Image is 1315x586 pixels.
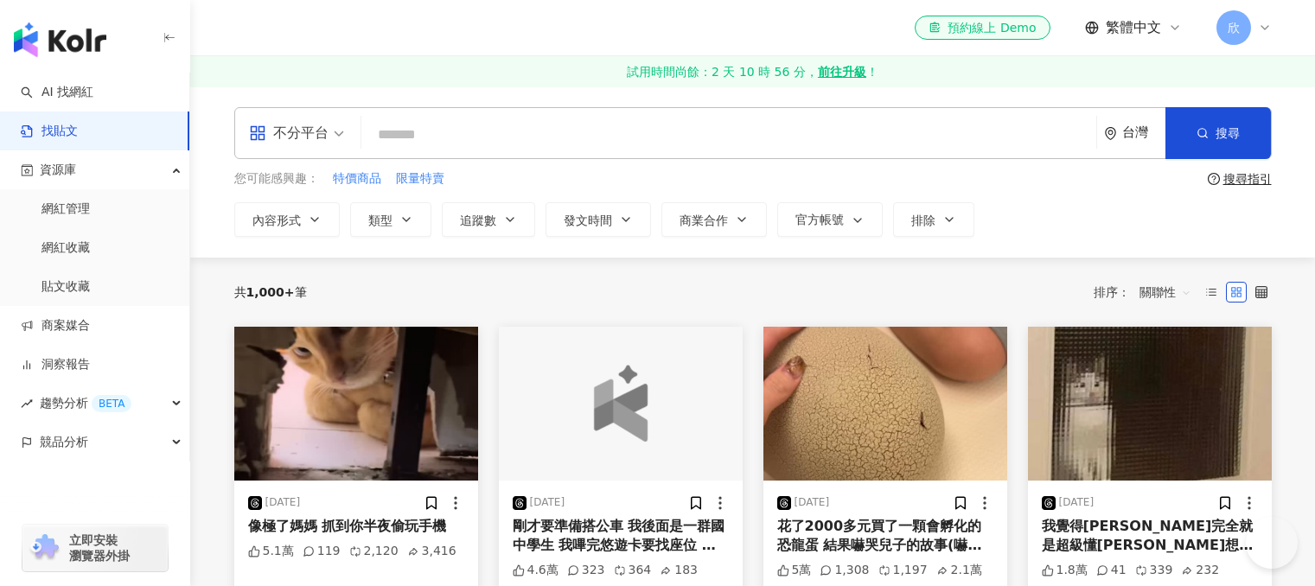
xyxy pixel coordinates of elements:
img: post-image [763,327,1007,481]
div: 2.1萬 [936,562,982,579]
div: 預約線上 Demo [929,19,1036,36]
div: 364 [614,562,652,579]
div: [DATE] [795,495,830,510]
button: 官方帳號 [777,202,883,237]
span: 內容形式 [252,213,301,227]
div: 5.1萬 [248,543,294,560]
div: 5萬 [777,562,812,579]
span: 限量特賣 [396,170,444,188]
a: searchAI 找網紅 [21,84,93,101]
div: 花了2000多元買了一顆會孵化的恐龍蛋 結果嚇哭兒子的故事(嚇哭部分沒錄到） 只有媽媽一個人覺得有趣! BTW 2000多居然買到仿的😑賣家上面還標榜TOMY，結果根本不是，我也懶得退了 [777,517,993,556]
span: rise [21,398,33,410]
a: 試用時間尚餘：2 天 10 時 56 分，前往升級！ [190,56,1315,87]
a: 貼文收藏 [41,278,90,296]
div: 41 [1096,562,1127,579]
strong: 前往升級 [818,63,866,80]
span: 繁體中文 [1106,18,1161,37]
span: 商業合作 [680,213,728,227]
span: 趨勢分析 [40,384,131,423]
a: 預約線上 Demo [915,16,1050,40]
img: post-image [234,327,478,481]
span: 您可能感興趣： [234,170,319,188]
img: logo [14,22,106,57]
div: 119 [303,543,341,560]
div: 4.6萬 [513,562,559,579]
span: 搜尋 [1216,126,1240,140]
div: 339 [1135,562,1173,579]
a: 網紅管理 [41,201,90,218]
div: BETA [92,395,131,412]
div: 3,416 [407,543,456,560]
a: 洞察報告 [21,356,90,373]
div: 1,197 [878,562,928,579]
button: 商業合作 [661,202,767,237]
span: 關聯性 [1139,278,1191,306]
span: 競品分析 [40,423,88,462]
img: logo [559,365,681,442]
div: 共 筆 [234,285,307,299]
div: 1,308 [820,562,869,579]
div: 搜尋指引 [1223,172,1272,186]
a: chrome extension立即安裝 瀏覽器外掛 [22,525,168,571]
span: 1,000+ [246,285,295,299]
div: 不分平台 [249,119,329,147]
a: 商案媒合 [21,317,90,334]
div: 232 [1181,562,1219,579]
button: 內容形式 [234,202,340,237]
button: logo [499,327,743,481]
span: 特價商品 [333,170,381,188]
button: 限量特賣 [395,169,445,188]
span: environment [1104,127,1117,140]
span: 欣 [1228,18,1240,37]
span: 排除 [911,213,935,227]
span: question-circle [1208,173,1220,185]
div: [DATE] [265,495,301,510]
button: 追蹤數 [442,202,535,237]
iframe: Help Scout Beacon - Open [1246,517,1298,569]
span: 資源庫 [40,150,76,189]
span: 類型 [368,213,393,227]
img: post-image [1028,327,1272,481]
button: 排除 [893,202,974,237]
div: [DATE] [1059,495,1095,510]
div: 我覺得[PERSON_NAME]完全就是超級懂[PERSON_NAME]想要什麼 用她的角度去理解她 哪個男生會用串友情手鍊這麼可愛的方法去認識[PERSON_NAME] 太浪漫了💕 [1042,517,1258,556]
span: appstore [249,124,266,142]
div: 323 [567,562,605,579]
span: 立即安裝 瀏覽器外掛 [69,532,130,564]
div: 像極了媽媽 抓到你半夜偷玩手機 [248,517,464,536]
div: 剛才要準備搭公車 我後面是一群國中學生 我嗶完悠遊卡要找座位 後面的妹妹突然說找不到悠遊卡 身後的同學同時打開錢包大家在湊零錢 她就跟後面的好朋友說 沒事 你們先搭我走路去 後來他的好朋友們一起... [513,517,729,556]
button: 類型 [350,202,431,237]
span: 追蹤數 [460,213,496,227]
img: chrome extension [28,534,61,562]
button: 搜尋 [1165,107,1271,159]
a: 找貼文 [21,123,78,140]
a: 網紅收藏 [41,239,90,257]
div: [DATE] [530,495,565,510]
div: 1.8萬 [1042,562,1088,579]
div: 台灣 [1122,125,1165,140]
button: 特價商品 [332,169,382,188]
div: 2,120 [349,543,399,560]
span: 官方帳號 [795,213,844,226]
button: 發文時間 [546,202,651,237]
span: 發文時間 [564,213,612,227]
div: 排序： [1094,278,1201,306]
div: 183 [660,562,698,579]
